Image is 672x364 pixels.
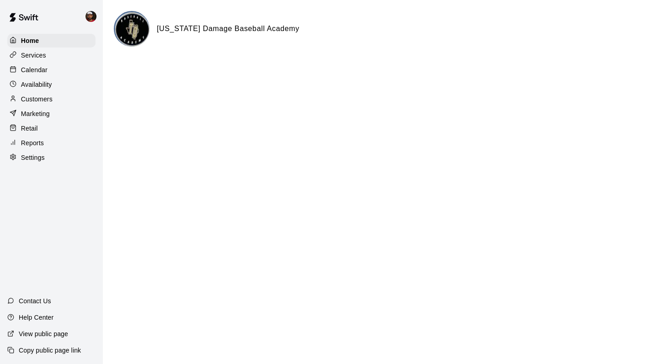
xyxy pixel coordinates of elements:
p: Contact Us [19,296,51,306]
h6: [US_STATE] Damage Baseball Academy [157,23,299,35]
img: Eric Darjean [85,11,96,22]
a: Reports [7,136,96,150]
p: Availability [21,80,52,89]
a: Customers [7,92,96,106]
p: Retail [21,124,38,133]
p: Marketing [21,109,50,118]
div: Eric Darjean [84,7,103,26]
a: Calendar [7,63,96,77]
p: Customers [21,95,53,104]
p: View public page [19,329,68,338]
img: Texas Damage Baseball Academy logo [115,12,149,47]
p: Services [21,51,46,60]
p: Calendar [21,65,48,74]
p: Copy public page link [19,346,81,355]
p: Reports [21,138,44,148]
p: Home [21,36,39,45]
a: Retail [7,121,96,135]
a: Home [7,34,96,47]
a: Availability [7,78,96,91]
a: Marketing [7,107,96,121]
a: Settings [7,151,96,164]
p: Settings [21,153,45,162]
a: Services [7,48,96,62]
p: Help Center [19,313,53,322]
